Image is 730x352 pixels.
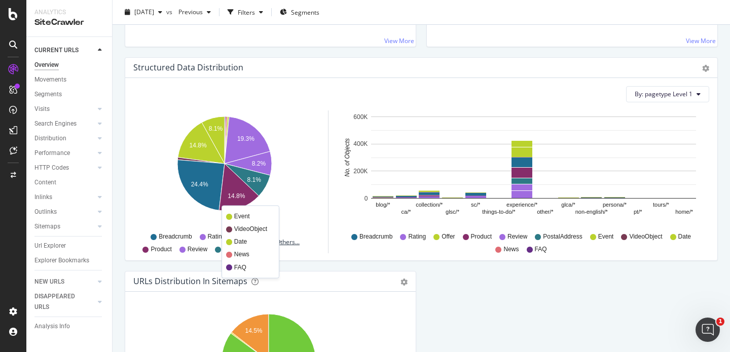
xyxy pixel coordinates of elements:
[34,241,66,251] div: Url Explorer
[174,4,215,20] button: Previous
[34,119,77,129] div: Search Engines
[34,291,95,312] a: DISAPPEARED URLS
[376,202,390,208] text: blog/*
[34,74,66,85] div: Movements
[446,209,460,215] text: glsc/*
[34,221,60,232] div: Sitemaps
[34,221,95,232] a: Sitemaps
[34,277,64,287] div: NEW URLS
[34,192,95,203] a: Inlinks
[166,8,174,16] span: vs
[678,232,691,241] span: Date
[34,321,70,332] div: Analysis Info
[416,202,443,208] text: collection/*
[34,104,95,114] a: Visits
[151,245,171,254] span: Product
[34,45,79,56] div: CURRENT URLS
[34,148,95,159] a: Performance
[384,36,414,45] a: View More
[341,110,702,228] svg: A chart.
[696,318,720,342] iframe: Intercom live chat
[34,60,105,70] a: Overview
[121,4,166,20] button: [DATE]
[353,140,368,147] text: 400K
[686,36,716,45] a: View More
[471,232,492,241] span: Product
[234,238,267,246] span: Date
[442,232,455,241] span: Offer
[34,74,105,85] a: Movements
[34,163,69,173] div: HTTP Codes
[34,119,95,129] a: Search Engines
[34,207,95,217] a: Outlinks
[603,202,627,208] text: persona/*
[237,135,254,142] text: 19.3%
[626,86,709,102] button: By: pagetype Level 1
[34,255,105,266] a: Explorer Bookmarks
[159,232,192,241] span: Breadcrumb
[174,8,203,16] span: Previous
[234,225,267,233] span: VideoObject
[136,110,313,228] div: A chart.
[133,62,243,72] div: Structured Data Distribution
[506,202,538,208] text: experience/*
[34,45,95,56] a: CURRENT URLS
[276,238,304,246] div: Others...
[34,291,86,312] div: DISAPPEARED URLS
[190,142,207,149] text: 14.8%
[34,277,95,287] a: NEW URLS
[234,212,267,220] span: Event
[34,177,105,188] a: Content
[34,133,66,144] div: Distribution
[575,209,608,215] text: non-english/*
[34,207,57,217] div: Outlinks
[503,245,519,254] span: News
[716,318,724,326] span: 1
[34,89,62,100] div: Segments
[408,232,426,241] span: Rating
[34,177,56,188] div: Content
[133,276,247,286] div: URLs Distribution in Sitemaps
[598,232,614,241] span: Event
[209,125,223,132] text: 8.1%
[234,263,267,271] span: FAQ
[34,104,50,114] div: Visits
[635,90,692,98] span: By: pagetype Level 1
[561,202,575,208] text: glca/*
[191,181,208,188] text: 24.4%
[34,8,104,17] div: Analytics
[34,241,105,251] a: Url Explorer
[400,279,408,286] div: gear
[653,202,670,208] text: tours/*
[34,163,95,173] a: HTTP Codes
[228,192,245,200] text: 14.8%
[276,4,323,20] button: Segments
[34,192,52,203] div: Inlinks
[234,250,267,259] span: News
[482,209,516,215] text: things-to-do/*
[134,8,154,16] span: 2025 Aug. 17th
[353,168,368,175] text: 200K
[247,176,262,183] text: 8.1%
[364,195,368,202] text: 0
[629,232,662,241] span: VideoObject
[359,232,392,241] span: Breadcrumb
[188,245,207,254] span: Review
[238,8,255,16] div: Filters
[291,8,319,16] span: Segments
[34,133,95,144] a: Distribution
[34,17,104,28] div: SiteCrawler
[507,232,527,241] span: Review
[34,321,105,332] a: Analysis Info
[543,232,582,241] span: PostalAddress
[252,160,266,167] text: 8.2%
[224,4,267,20] button: Filters
[34,255,89,266] div: Explorer Bookmarks
[208,232,226,241] span: Rating
[34,89,105,100] a: Segments
[245,327,263,334] text: 14.5%
[535,245,547,254] span: FAQ
[537,209,554,215] text: other/*
[353,113,368,121] text: 600K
